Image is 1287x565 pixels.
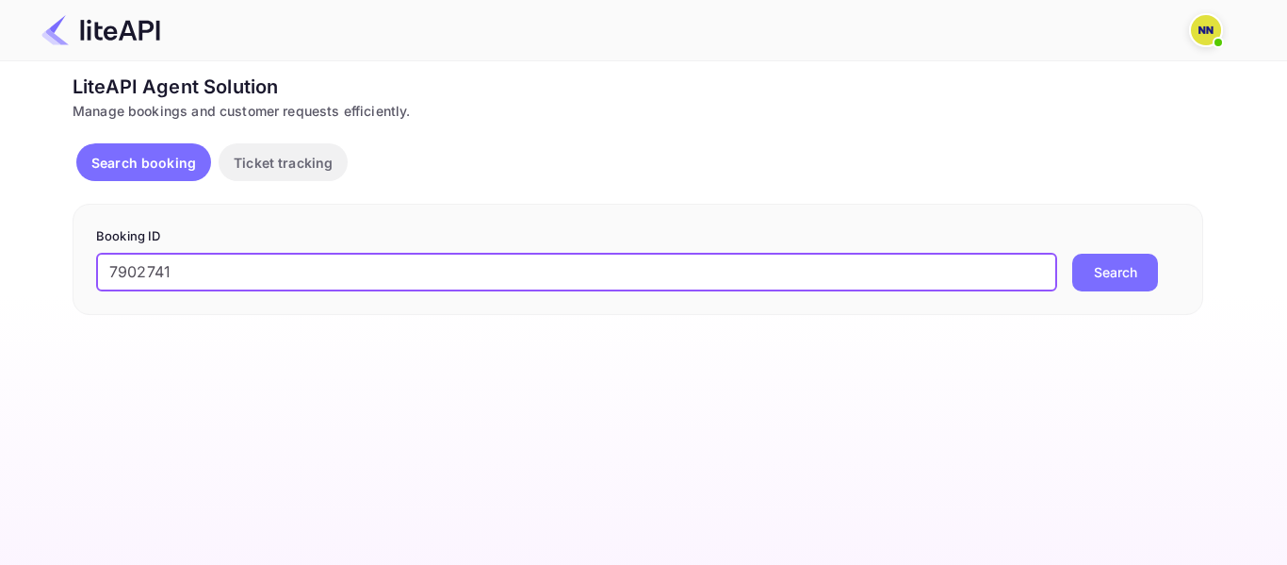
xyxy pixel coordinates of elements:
p: Ticket tracking [234,153,333,173]
img: LiteAPI Logo [41,15,160,45]
img: N/A N/A [1191,15,1221,45]
p: Booking ID [96,227,1180,246]
button: Search [1072,254,1158,291]
input: Enter Booking ID (e.g., 63782194) [96,254,1057,291]
div: Manage bookings and customer requests efficiently. [73,101,1203,121]
div: LiteAPI Agent Solution [73,73,1203,101]
p: Search booking [91,153,196,173]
